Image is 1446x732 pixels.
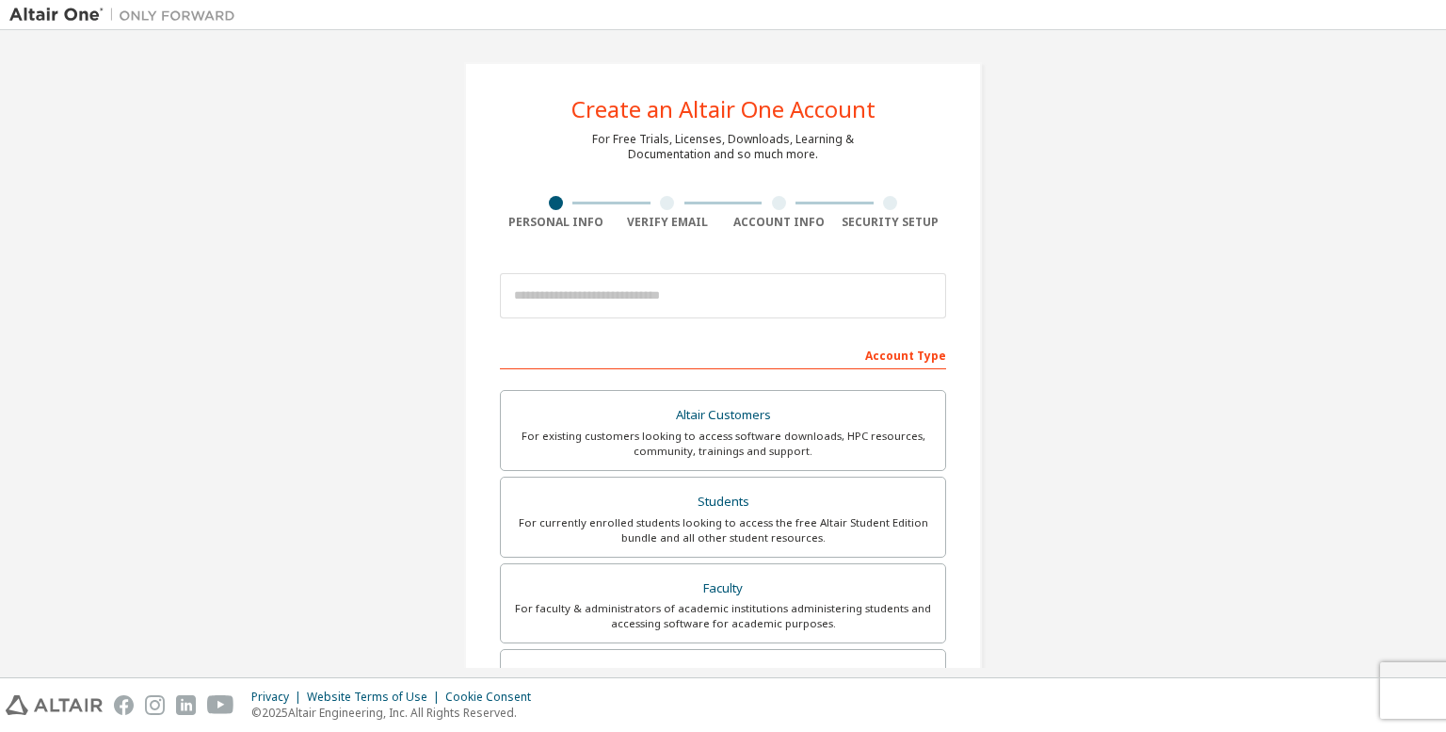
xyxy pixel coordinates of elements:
img: linkedin.svg [176,695,196,715]
div: Faculty [512,576,934,602]
img: youtube.svg [207,695,234,715]
div: Security Setup [835,215,947,230]
div: For faculty & administrators of academic institutions administering students and accessing softwa... [512,601,934,631]
img: altair_logo.svg [6,695,103,715]
img: Altair One [9,6,245,24]
div: For Free Trials, Licenses, Downloads, Learning & Documentation and so much more. [592,132,854,162]
div: Website Terms of Use [307,690,445,705]
img: facebook.svg [114,695,134,715]
div: Privacy [251,690,307,705]
div: Everyone else [512,661,934,688]
div: Cookie Consent [445,690,542,705]
div: For existing customers looking to access software downloads, HPC resources, community, trainings ... [512,429,934,459]
div: Students [512,489,934,515]
div: Verify Email [612,215,724,230]
div: Account Info [723,215,835,230]
p: © 2025 Altair Engineering, Inc. All Rights Reserved. [251,705,542,721]
div: Altair Customers [512,402,934,429]
div: Personal Info [500,215,612,230]
div: Create an Altair One Account [571,98,876,121]
img: instagram.svg [145,695,165,715]
div: Account Type [500,339,946,369]
div: For currently enrolled students looking to access the free Altair Student Edition bundle and all ... [512,515,934,545]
